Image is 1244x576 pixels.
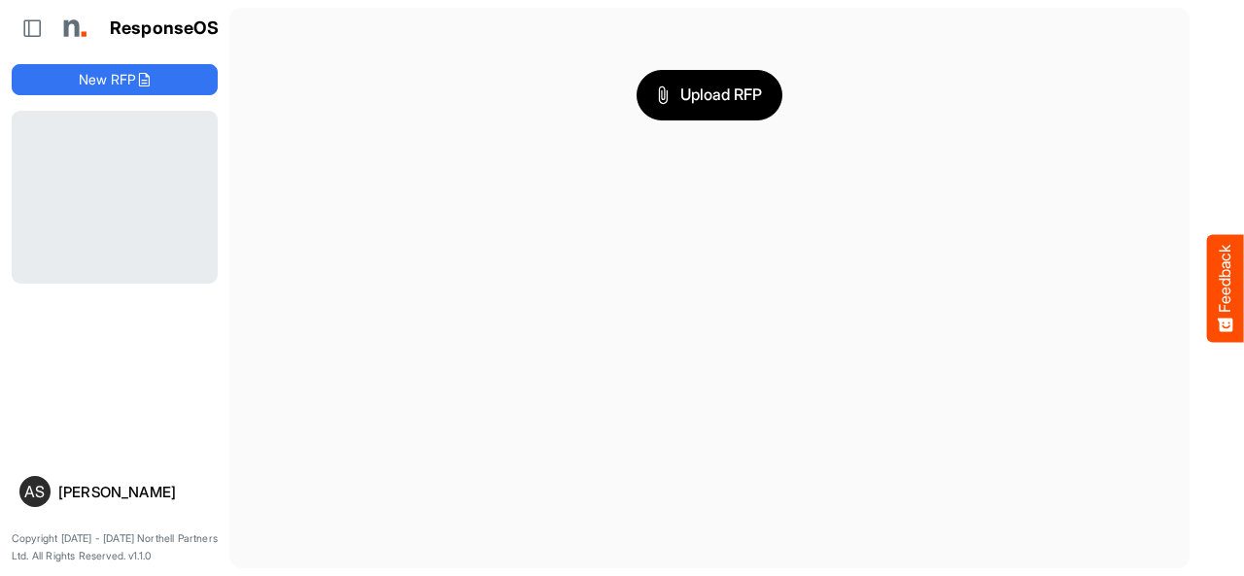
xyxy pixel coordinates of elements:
button: Upload RFP [637,70,782,120]
button: Feedback [1207,234,1244,342]
button: New RFP [12,64,218,95]
img: Northell [53,9,92,48]
div: [PERSON_NAME] [58,485,210,499]
span: AS [24,484,45,499]
p: Copyright [DATE] - [DATE] Northell Partners Ltd. All Rights Reserved. v1.1.0 [12,530,218,564]
div: Loading... [12,111,218,284]
span: Upload RFP [657,83,762,108]
h1: ResponseOS [110,18,220,39]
